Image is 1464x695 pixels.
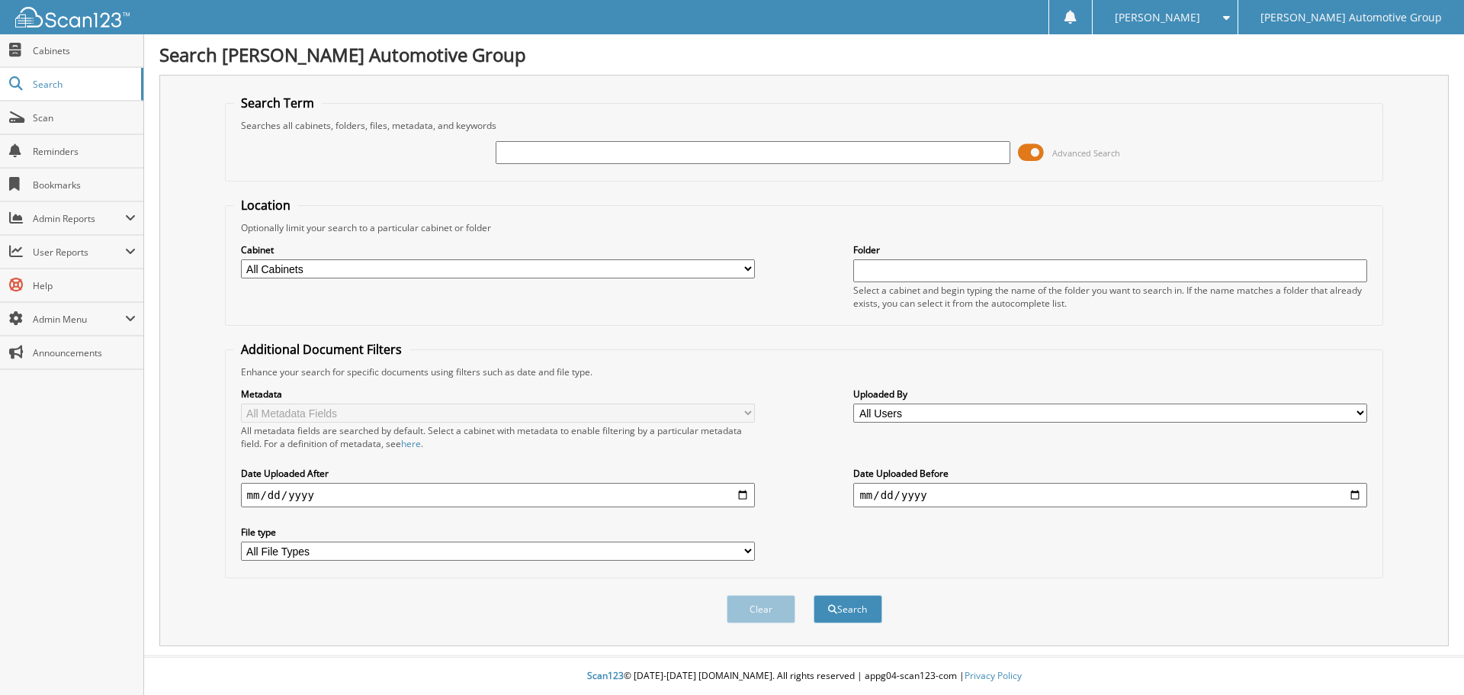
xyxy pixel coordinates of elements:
[33,313,125,326] span: Admin Menu
[33,179,136,191] span: Bookmarks
[1115,13,1200,22] span: [PERSON_NAME]
[144,658,1464,695] div: © [DATE]-[DATE] [DOMAIN_NAME]. All rights reserved | appg04-scan123-com |
[1388,622,1464,695] iframe: Chat Widget
[853,388,1367,401] label: Uploaded By
[233,119,1376,132] div: Searches all cabinets, folders, files, metadata, and keywords
[853,284,1367,310] div: Select a cabinet and begin typing the name of the folder you want to search in. If the name match...
[233,341,409,358] legend: Additional Document Filters
[33,44,136,57] span: Cabinets
[241,424,755,450] div: All metadata fields are searched by default. Select a cabinet with metadata to enable filtering b...
[814,595,882,623] button: Search
[33,346,136,359] span: Announcements
[233,365,1376,378] div: Enhance your search for specific documents using filters such as date and file type.
[33,246,125,259] span: User Reports
[727,595,795,623] button: Clear
[33,279,136,292] span: Help
[241,388,755,401] label: Metadata
[33,111,136,124] span: Scan
[965,669,1022,682] a: Privacy Policy
[853,467,1367,480] label: Date Uploaded Before
[853,483,1367,507] input: end
[1052,147,1120,159] span: Advanced Search
[233,95,322,111] legend: Search Term
[241,526,755,539] label: File type
[33,145,136,158] span: Reminders
[401,437,421,450] a: here
[853,243,1367,256] label: Folder
[1260,13,1442,22] span: [PERSON_NAME] Automotive Group
[233,197,298,214] legend: Location
[15,7,130,27] img: scan123-logo-white.svg
[33,212,125,225] span: Admin Reports
[241,243,755,256] label: Cabinet
[233,221,1376,234] div: Optionally limit your search to a particular cabinet or folder
[33,78,133,91] span: Search
[159,42,1449,67] h1: Search [PERSON_NAME] Automotive Group
[587,669,624,682] span: Scan123
[241,467,755,480] label: Date Uploaded After
[241,483,755,507] input: start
